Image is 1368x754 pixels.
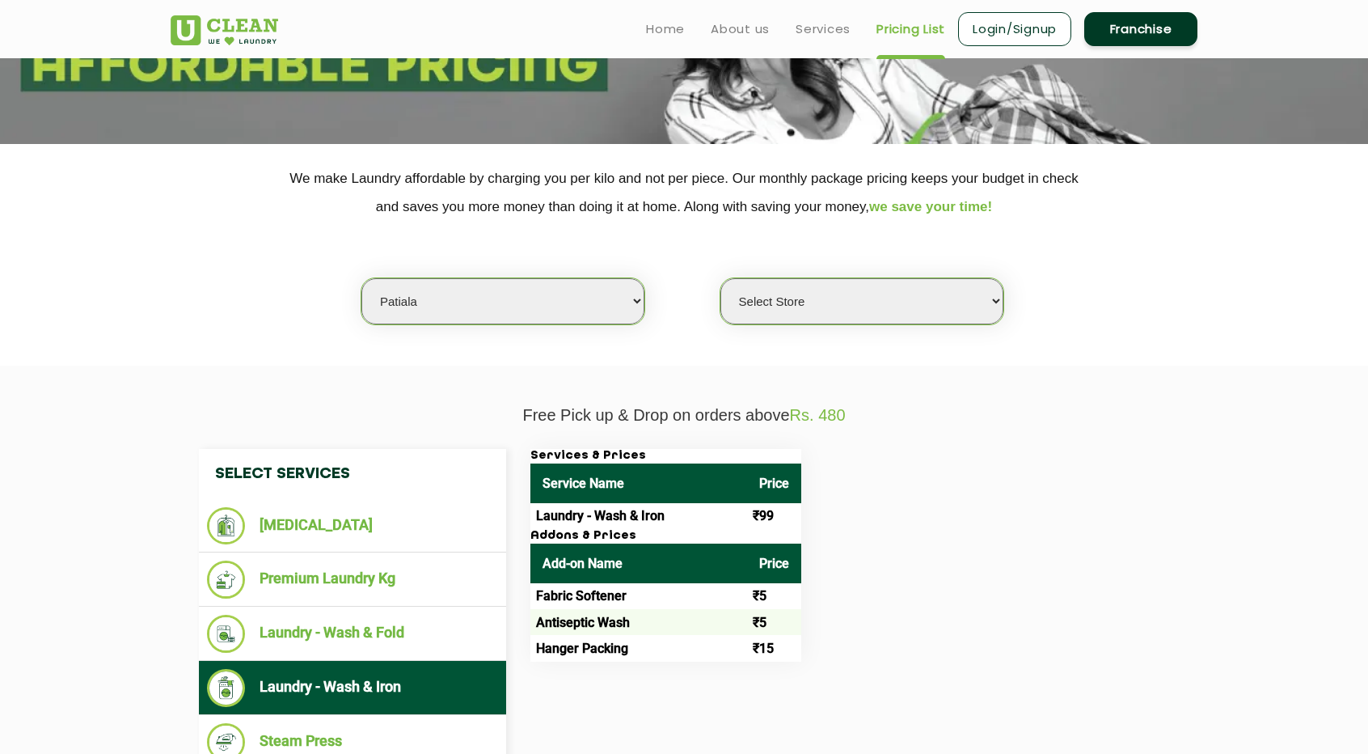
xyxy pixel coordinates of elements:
th: Price [747,464,801,503]
th: Price [747,544,801,583]
p: We make Laundry affordable by charging you per kilo and not per piece. Our monthly package pricin... [171,164,1197,221]
a: Home [646,19,685,39]
p: Free Pick up & Drop on orders above [171,406,1197,425]
img: Laundry - Wash & Fold [207,615,245,653]
th: Add-on Name [530,544,747,583]
td: Laundry - Wash & Iron [530,503,747,529]
td: ₹99 [747,503,801,529]
td: Antiseptic Wash [530,609,747,635]
td: Fabric Softener [530,583,747,609]
a: Login/Signup [958,12,1071,46]
td: ₹5 [747,609,801,635]
td: ₹15 [747,635,801,661]
span: Rs. 480 [790,406,846,424]
td: ₹5 [747,583,801,609]
h3: Addons & Prices [530,529,801,544]
th: Service Name [530,464,747,503]
li: [MEDICAL_DATA] [207,507,498,544]
a: Pricing List [876,19,945,39]
img: Premium Laundry Kg [207,561,245,599]
li: Premium Laundry Kg [207,561,498,599]
td: Hanger Packing [530,635,747,661]
img: UClean Laundry and Dry Cleaning [171,15,278,45]
a: Services [796,19,851,39]
a: About us [711,19,770,39]
li: Laundry - Wash & Iron [207,669,498,707]
span: we save your time! [869,199,992,214]
h4: Select Services [199,449,506,499]
a: Franchise [1084,12,1197,46]
h3: Services & Prices [530,449,801,464]
img: Dry Cleaning [207,507,245,544]
li: Laundry - Wash & Fold [207,615,498,653]
img: Laundry - Wash & Iron [207,669,245,707]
